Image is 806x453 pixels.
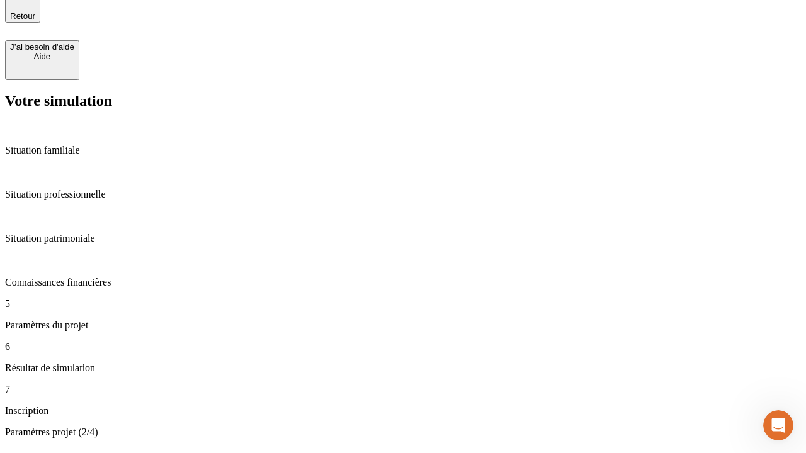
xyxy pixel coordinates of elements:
[5,277,801,288] p: Connaissances financières
[5,427,801,438] p: Paramètres projet (2/4)
[5,233,801,244] p: Situation patrimoniale
[5,405,801,417] p: Inscription
[763,410,793,440] iframe: Intercom live chat
[5,362,801,374] p: Résultat de simulation
[5,40,79,80] button: J’ai besoin d'aideAide
[5,145,801,156] p: Situation familiale
[5,189,801,200] p: Situation professionnelle
[10,11,35,21] span: Retour
[5,298,801,310] p: 5
[5,320,801,331] p: Paramètres du projet
[10,52,74,61] div: Aide
[5,92,801,109] h2: Votre simulation
[5,384,801,395] p: 7
[10,42,74,52] div: J’ai besoin d'aide
[5,341,801,352] p: 6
